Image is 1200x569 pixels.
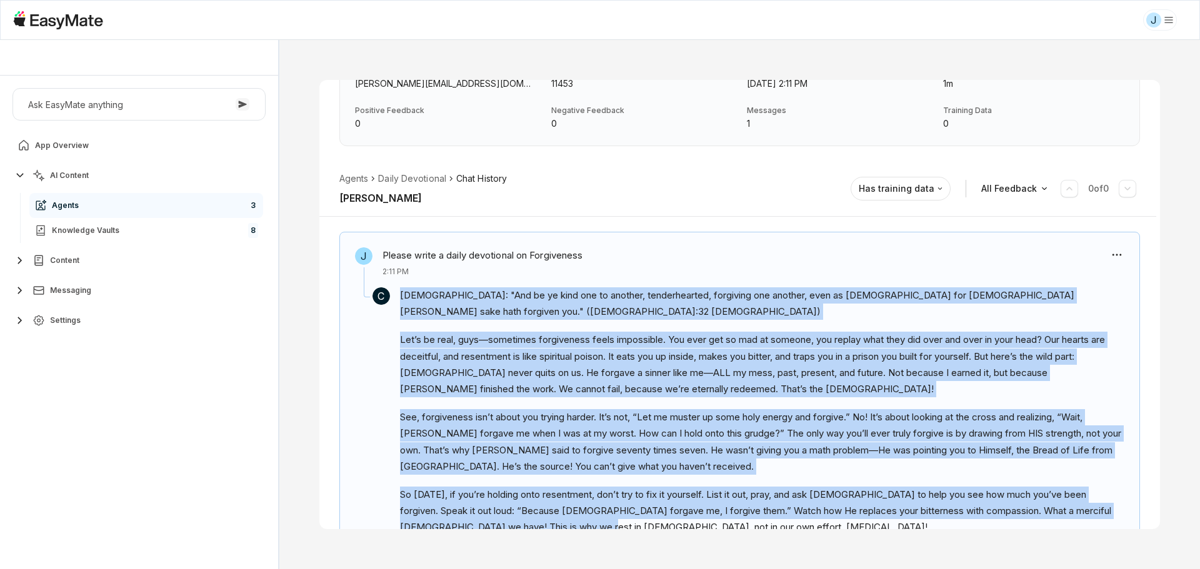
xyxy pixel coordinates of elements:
[339,190,422,205] h2: [PERSON_NAME]
[52,225,119,235] span: Knowledge Vaults
[248,223,258,238] span: 8
[50,171,89,181] span: AI Content
[400,409,1124,475] p: See, forgiveness isn’t about you trying harder. It’s not, “Let me muster up some holy energy and ...
[400,332,1124,397] p: Let’s be real, guys—sometimes forgiveness feels impossible. You ever get so mad at someone, you r...
[12,133,266,158] a: App Overview
[1088,182,1109,195] p: 0 of 0
[355,77,536,91] p: Email: johnny@coreoftheheart.com
[400,287,1124,320] p: [DEMOGRAPHIC_DATA]: "And be ye kind one to another, tenderhearted, forgiving one another, even as...
[52,200,79,210] span: Agents
[943,77,1124,91] p: Chat Duration: 1m
[12,163,266,188] button: AI Content
[339,172,507,186] nav: breadcrumb
[12,248,266,273] button: Content
[355,106,536,116] p: Positive Feedback
[29,218,263,243] a: Knowledge Vaults8
[456,172,507,186] span: Chat History
[851,177,951,200] button: Has training data
[859,182,934,195] p: Has training data
[382,266,583,277] p: 2:11 PM
[12,278,266,303] button: Messaging
[943,117,1124,131] p: Training Data: 0
[747,77,928,91] p: Session Date: Sep 10, 2025, 2:11 PM
[12,308,266,333] button: Settings
[355,247,372,265] span: J
[50,255,79,265] span: Content
[981,182,1037,195] p: All Feedback
[29,193,263,218] a: Agents3
[355,117,536,131] p: Positive Feedback: 0
[372,287,390,305] span: C
[551,106,732,116] p: Negative Feedback
[12,88,266,121] button: Ask EasyMate anything
[551,77,732,91] p: Session ID: 11453
[339,172,369,186] li: Agents
[35,141,89,151] span: App Overview
[551,117,732,131] p: Negative Feedback: 0
[382,247,583,264] h3: Please write a daily devotional on Forgiveness
[50,285,91,295] span: Messaging
[747,117,928,131] p: Messages: 1
[400,487,1124,536] p: So [DATE], if you’re holding onto resentment, don’t try to fix it yourself. List it out, pray, an...
[50,315,81,325] span: Settings
[976,177,1056,200] button: All Feedback
[378,172,446,186] li: Daily Devotional
[943,106,1124,116] p: Training Data
[747,106,928,116] p: Messages
[1146,12,1161,27] div: J
[248,198,258,213] span: 3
